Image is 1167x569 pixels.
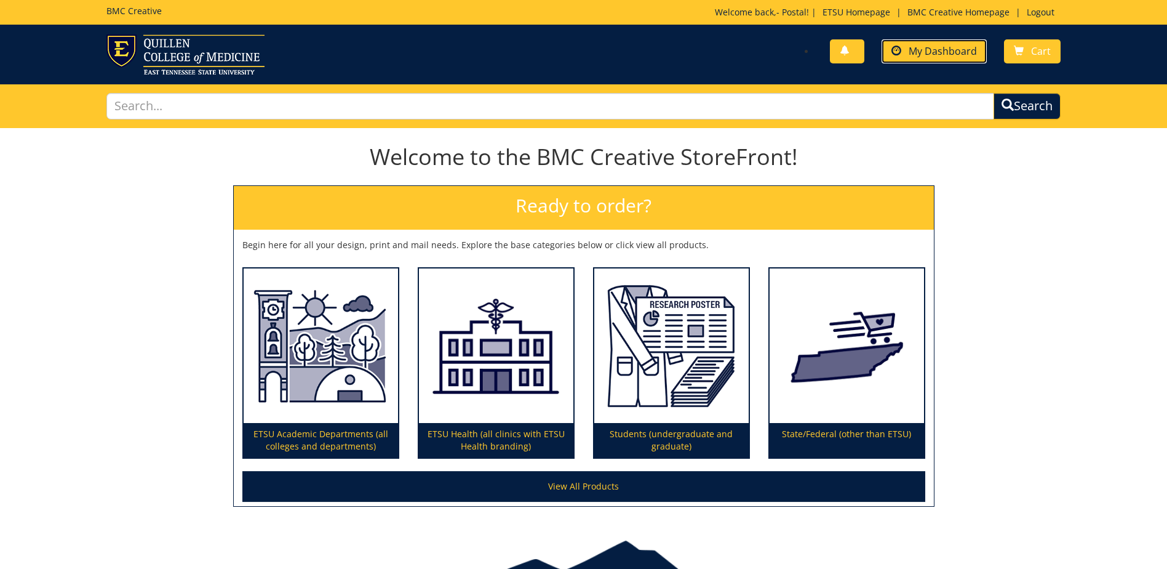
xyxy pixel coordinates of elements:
a: - Postal [776,6,807,18]
img: Students (undergraduate and graduate) [594,268,749,424]
a: View All Products [242,471,925,502]
img: ETSU Academic Departments (all colleges and departments) [244,268,398,424]
img: ETSU logo [106,34,265,75]
p: Students (undergraduate and graduate) [594,423,749,458]
a: ETSU Academic Departments (all colleges and departments) [244,268,398,458]
h2: Ready to order? [234,186,934,230]
a: ETSU Health (all clinics with ETSU Health branding) [419,268,573,458]
p: ETSU Health (all clinics with ETSU Health branding) [419,423,573,458]
a: State/Federal (other than ETSU) [770,268,924,458]
p: ETSU Academic Departments (all colleges and departments) [244,423,398,458]
p: Welcome back, ! | | | [715,6,1061,18]
img: State/Federal (other than ETSU) [770,268,924,424]
p: State/Federal (other than ETSU) [770,423,924,458]
a: My Dashboard [882,39,987,63]
a: ETSU Homepage [816,6,896,18]
p: Begin here for all your design, print and mail needs. Explore the base categories below or click ... [242,239,925,251]
a: Logout [1021,6,1061,18]
h5: BMC Creative [106,6,162,15]
a: BMC Creative Homepage [901,6,1016,18]
span: Cart [1031,44,1051,58]
img: ETSU Health (all clinics with ETSU Health branding) [419,268,573,424]
a: Cart [1004,39,1061,63]
button: Search [994,93,1061,119]
span: My Dashboard [909,44,977,58]
input: Search... [106,93,994,119]
h1: Welcome to the BMC Creative StoreFront! [233,145,934,169]
a: Students (undergraduate and graduate) [594,268,749,458]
